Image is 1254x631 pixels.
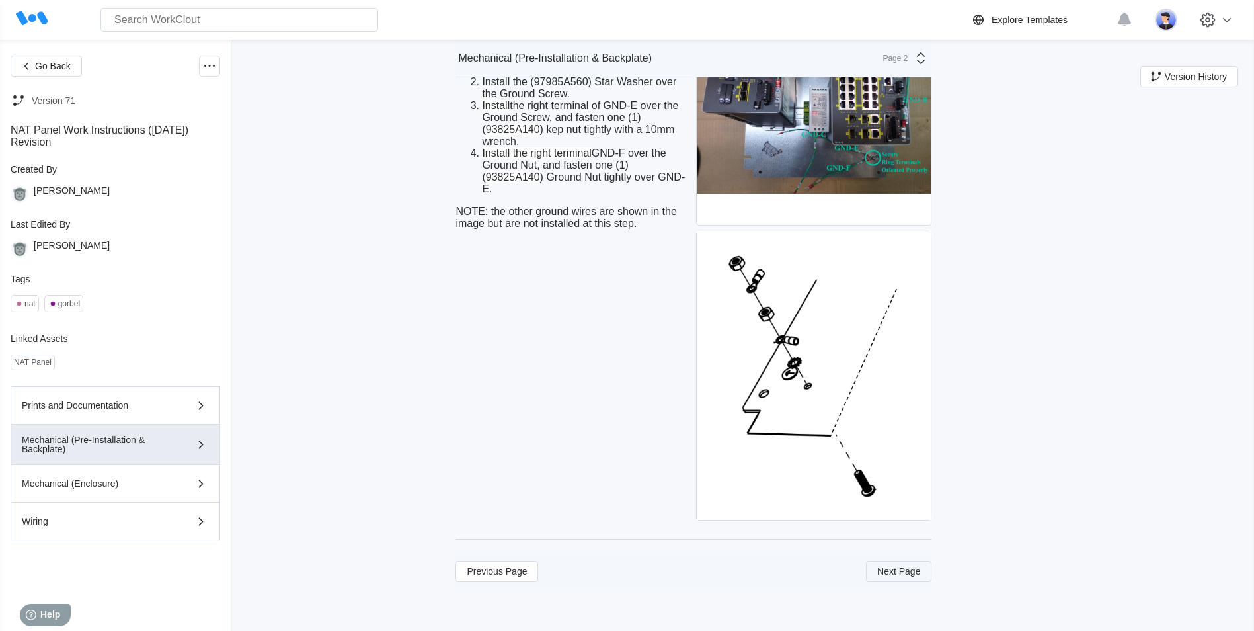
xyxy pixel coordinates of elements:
button: Mechanical (Pre-Installation & Backplate) [11,425,220,465]
span: Next Page [877,567,920,576]
div: gorbel [58,299,80,308]
span: 93825A140 [486,124,540,135]
li: GND-F over the Ground Nut, and fasten one (1) ( ) Ground Nut tightly over GND-E. [482,147,691,195]
button: Previous Page [455,561,538,582]
img: P1190002.jpg [697,7,931,225]
div: Last Edited By [11,219,220,230]
div: NAT Panel Work Instructions ([DATE]) Revision [11,124,220,148]
input: Search WorkClout [100,8,378,32]
div: Created By [11,164,220,175]
button: Wiring [11,503,220,540]
button: Mechanical (Enclosure) [11,465,220,503]
span: Version History [1165,72,1227,81]
div: [PERSON_NAME] [34,185,110,203]
img: gorilla.png [11,185,28,203]
div: Mechanical (Pre-Installation & Backplate) [22,435,171,454]
div: NAT Panel [14,358,52,367]
div: Prints and Documentation [22,401,171,410]
div: Tags [11,274,220,284]
div: Mechanical (Pre-Installation & Backplate) [458,52,652,64]
div: [PERSON_NAME] [34,240,110,258]
div: Linked Assets [11,333,220,344]
span: Previous Page [467,567,527,576]
div: nat [24,299,36,308]
span: Install the right terminal [482,147,591,159]
button: Next Page [866,561,931,582]
div: Version 71 [32,95,75,106]
button: Go Back [11,56,82,77]
li: the right terminal of GND-E over the Ground Screw, and fasten one (1) ( ) kep nut tightly with a ... [482,100,691,147]
div: Wiring [22,517,171,526]
span: 93825A140 [486,171,540,183]
img: Backplategroundstack.jpg [697,231,931,520]
span: Install [482,100,510,111]
div: Page 2 [875,54,908,63]
img: user-5.png [1155,9,1177,31]
span: Go Back [35,62,71,71]
a: Explore Templates [970,12,1110,28]
button: Version History [1140,66,1238,87]
button: Prints and Documentation [11,386,220,425]
li: Install the (97985A560) Star Washer over the Ground Screw. [482,76,691,100]
img: gorilla.png [11,240,28,258]
p: NOTE: the other ground wires are shown in the image but are not installed at this step. [455,206,691,230]
div: Explore Templates [992,15,1068,25]
div: Mechanical (Enclosure) [22,479,171,488]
